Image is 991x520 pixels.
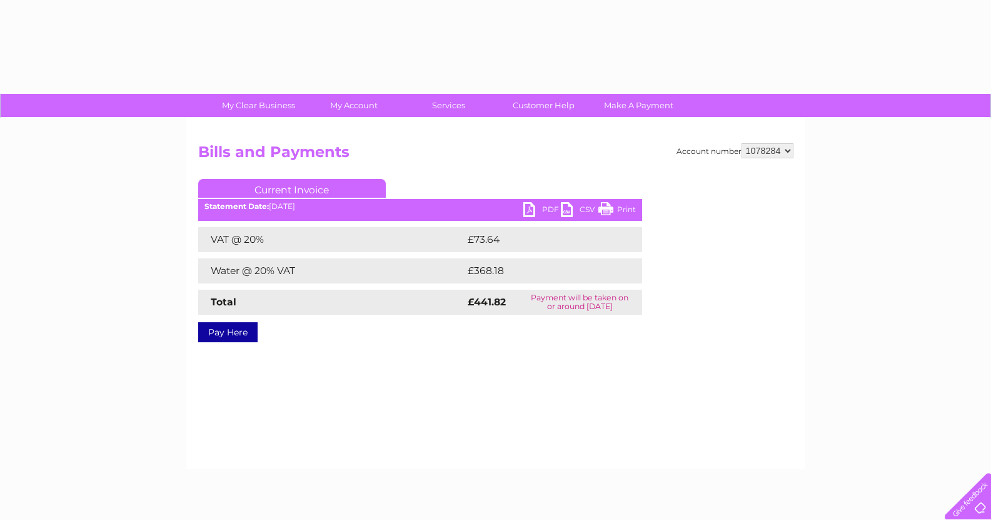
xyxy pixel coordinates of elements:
b: Statement Date: [204,201,269,211]
td: £73.64 [465,227,617,252]
a: Print [598,202,636,220]
a: Current Invoice [198,179,386,198]
a: Customer Help [492,94,595,117]
td: Water @ 20% VAT [198,258,465,283]
a: My Account [302,94,405,117]
a: Pay Here [198,322,258,342]
a: Make A Payment [587,94,690,117]
td: £368.18 [465,258,620,283]
a: Services [397,94,500,117]
div: Account number [677,143,793,158]
a: My Clear Business [207,94,310,117]
td: Payment will be taken on or around [DATE] [518,290,642,315]
a: CSV [561,202,598,220]
h2: Bills and Payments [198,143,793,167]
a: PDF [523,202,561,220]
strong: £441.82 [468,296,506,308]
div: [DATE] [198,202,642,211]
strong: Total [211,296,236,308]
td: VAT @ 20% [198,227,465,252]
